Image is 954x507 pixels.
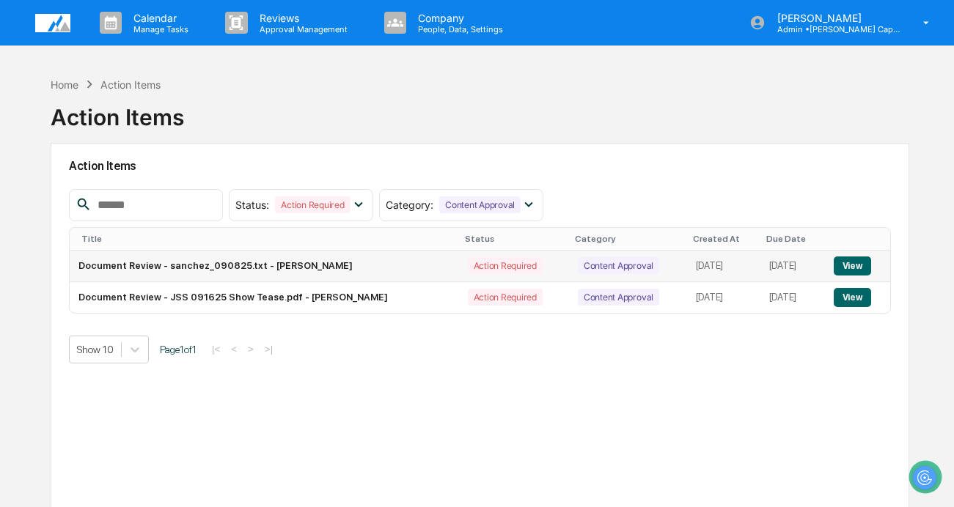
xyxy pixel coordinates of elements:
a: Powered byPylon [103,248,177,259]
p: Manage Tasks [122,24,196,34]
button: View [834,256,871,275]
div: Content Approval [578,289,659,306]
span: Page 1 of 1 [160,344,197,355]
td: [DATE] [760,282,825,313]
p: Admin • [PERSON_NAME] Capital Management [766,24,902,34]
a: 🔎Data Lookup [9,207,98,233]
a: 🖐️Preclearance [9,179,100,205]
span: Preclearance [29,185,95,199]
div: 🔎 [15,214,26,226]
p: People, Data, Settings [406,24,510,34]
div: Action Items [51,92,184,130]
iframe: Open customer support [907,459,947,498]
div: Content Approval [578,257,659,274]
button: > [243,343,258,355]
div: Due Date [766,234,819,244]
td: Document Review - sanchez_090825.txt - [PERSON_NAME] [70,251,459,282]
div: Action Required [275,196,350,213]
td: [DATE] [687,282,760,313]
p: How can we help? [15,31,267,54]
div: Home [51,78,78,91]
p: Reviews [248,12,355,24]
div: Category [575,234,681,244]
button: Start new chat [249,116,267,134]
span: Pylon [146,248,177,259]
button: < [227,343,241,355]
span: Status : [235,199,269,211]
div: Action Required [468,257,543,274]
p: [PERSON_NAME] [766,12,902,24]
span: Attestations [121,185,182,199]
div: Content Approval [439,196,521,213]
img: logo [35,14,70,32]
div: 🗄️ [106,186,118,198]
div: Title [81,234,453,244]
button: >| [260,343,277,355]
img: 1746055101610-c473b297-6a78-478c-a979-82029cc54cd1 [15,112,41,138]
div: Status [465,234,563,244]
h2: Action Items [69,159,891,173]
p: Calendar [122,12,196,24]
p: Approval Management [248,24,355,34]
span: Category : [386,199,433,211]
td: Document Review - JSS 091625 Show Tease.pdf - [PERSON_NAME] [70,282,459,313]
div: Action Items [100,78,161,91]
div: We're available if you need us! [50,127,186,138]
a: 🗄️Attestations [100,179,188,205]
a: View [834,260,871,271]
div: Created At [693,234,755,244]
div: Action Required [468,289,543,306]
td: [DATE] [760,251,825,282]
div: 🖐️ [15,186,26,198]
td: [DATE] [687,251,760,282]
button: |< [208,343,224,355]
span: Data Lookup [29,212,92,227]
div: Start new chat [50,112,241,127]
a: View [834,292,871,303]
p: Company [406,12,510,24]
button: View [834,288,871,307]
